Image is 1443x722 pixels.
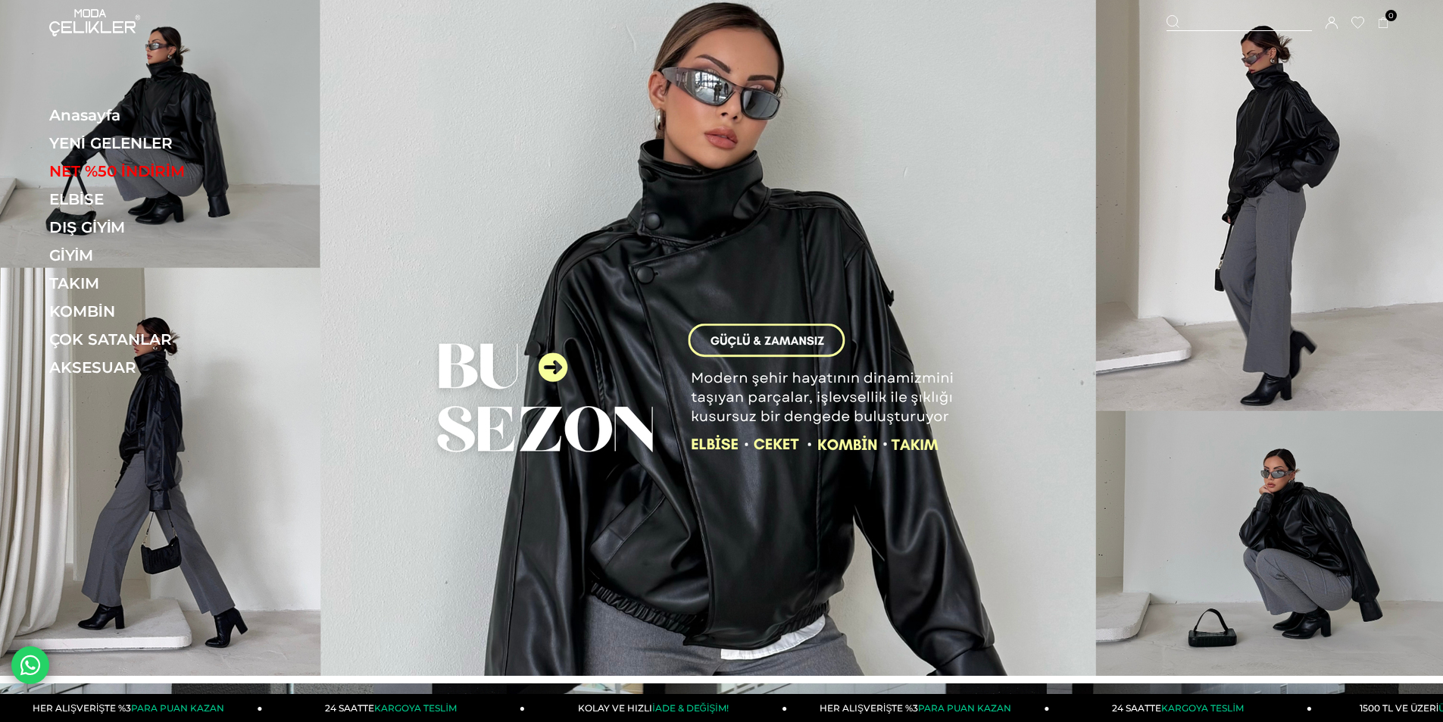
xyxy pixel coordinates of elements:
[263,694,525,722] a: 24 SAATTEKARGOYA TESLİM
[49,134,258,152] a: YENİ GELENLER
[1161,702,1243,714] span: KARGOYA TESLİM
[1385,10,1397,21] span: 0
[49,218,258,236] a: DIŞ GİYİM
[49,190,258,208] a: ELBİSE
[1050,694,1312,722] a: 24 SAATTEKARGOYA TESLİM
[49,330,258,348] a: ÇOK SATANLAR
[787,694,1049,722] a: HER ALIŞVERİŞTE %3PARA PUAN KAZAN
[49,162,258,180] a: NET %50 İNDİRİM
[49,302,258,320] a: KOMBİN
[374,702,456,714] span: KARGOYA TESLİM
[918,702,1011,714] span: PARA PUAN KAZAN
[525,694,787,722] a: KOLAY VE HIZLIİADE & DEĞİŞİM!
[49,9,140,36] img: logo
[49,358,258,377] a: AKSESUAR
[49,274,258,292] a: TAKIM
[49,246,258,264] a: GİYİM
[1378,17,1389,29] a: 0
[652,702,728,714] span: İADE & DEĞİŞİM!
[49,106,258,124] a: Anasayfa
[131,702,224,714] span: PARA PUAN KAZAN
